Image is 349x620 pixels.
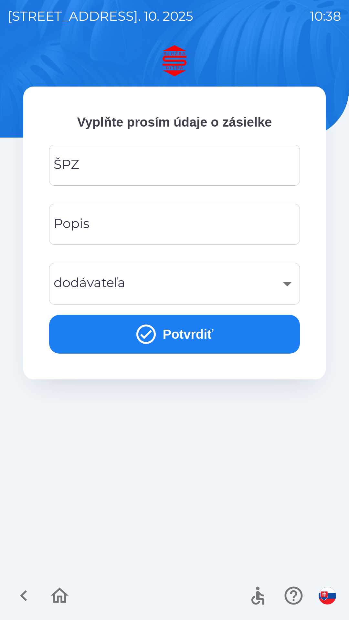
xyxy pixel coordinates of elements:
img: Logo [23,45,326,76]
button: Potvrdiť [49,315,300,354]
p: 10:38 [310,6,341,26]
p: [STREET_ADDRESS]. 10. 2025 [8,6,193,26]
p: Vyplňte prosím údaje o zásielke [49,112,300,132]
img: sk flag [319,587,336,604]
